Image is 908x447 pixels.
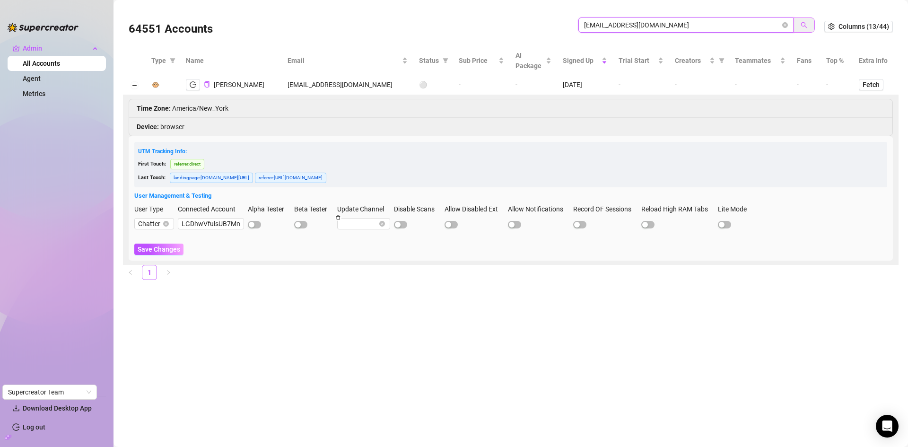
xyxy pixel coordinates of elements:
[186,79,200,90] button: logout
[394,204,441,214] label: Disable Scans
[255,173,326,183] span: referrer : [URL][DOMAIN_NAME]
[170,159,204,169] span: referrer : direct
[204,81,210,88] button: Copy Account UID
[248,204,290,214] label: Alpha Tester
[23,41,90,56] span: Admin
[128,270,133,275] span: left
[791,75,821,95] td: -
[729,46,791,75] th: Teammates
[142,265,157,280] a: 1
[142,265,157,280] li: 1
[23,404,92,412] span: Download Desktop App
[163,221,169,227] span: close-circle
[613,46,669,75] th: Trial Start
[619,55,656,66] span: Trial Start
[138,175,166,181] span: Last Touch:
[134,244,183,255] button: Save Changes
[717,53,726,68] span: filter
[782,22,788,28] button: close-circle
[23,60,60,67] a: All Accounts
[419,81,427,88] span: ⚪
[248,221,261,228] button: Alpha Tester
[170,173,253,183] span: landingpage : [DOMAIN_NAME][URL]
[204,81,210,88] span: copy
[379,221,385,227] span: close-circle
[190,81,196,88] span: logout
[214,81,264,88] span: [PERSON_NAME]
[719,58,725,63] span: filter
[508,221,521,228] button: Allow Notifications
[8,385,91,399] span: Supercreator Team
[282,46,413,75] th: Email
[510,46,557,75] th: AI Package
[8,23,79,32] img: logo-BBDzfeDw.svg
[735,81,737,88] span: -
[137,123,159,131] strong: Device :
[828,23,835,30] span: setting
[863,81,880,88] span: Fetch
[718,221,731,228] button: Lite Mode
[419,55,439,66] span: Status
[859,79,883,90] button: Fetch
[123,265,138,280] button: left
[675,55,708,66] span: Creators
[669,75,730,95] td: -
[129,118,892,136] li: browser
[178,204,242,214] label: Connected Account
[138,245,180,253] span: Save Changes
[641,204,714,214] label: Reload High RAM Tabs
[735,55,778,66] span: Teammates
[129,99,892,118] li: America/New_York
[23,423,45,431] a: Log out
[557,46,613,75] th: Signed Up
[161,265,176,280] li: Next Page
[123,265,138,280] li: Previous Page
[613,75,669,95] td: -
[669,46,730,75] th: Creators
[166,270,171,275] span: right
[294,221,307,228] button: Beta Tester
[137,105,171,112] strong: Time Zone :
[23,75,41,82] a: Agent
[573,221,586,228] button: Record OF Sessions
[445,221,458,228] button: Allow Disabled Ext
[853,46,899,75] th: Extra Info
[168,53,177,68] span: filter
[821,46,853,75] th: Top %
[170,58,175,63] span: filter
[129,22,213,37] h3: 64551 Accounts
[12,404,20,412] span: download
[138,219,170,229] span: Chatter
[838,23,889,30] span: Columns (13/44)
[394,221,407,228] button: Disable Scans
[151,55,166,66] span: Type
[445,204,504,214] label: Allow Disabled Ext
[294,204,333,214] label: Beta Tester
[563,55,600,66] span: Signed Up
[459,55,497,66] span: Sub Price
[443,58,448,63] span: filter
[138,148,187,155] span: UTM Tracking Info:
[180,46,282,75] th: Name
[876,415,899,438] div: Open Intercom Messenger
[441,53,450,68] span: filter
[178,218,244,229] input: Connected Account
[515,50,544,71] span: AI Package
[641,221,655,228] button: Reload High RAM Tabs
[12,44,20,52] span: crown
[23,90,45,97] a: Metrics
[824,21,893,32] button: Columns (13/44)
[557,75,613,95] td: [DATE]
[821,75,853,95] td: -
[337,204,390,214] label: Update Channel
[453,46,510,75] th: Sub Price
[801,22,807,28] span: search
[134,191,887,201] h5: User Management & Testing
[138,161,166,167] span: First Touch:
[161,265,176,280] button: right
[336,215,340,220] span: delete
[510,75,557,95] td: -
[131,82,138,89] button: Collapse row
[5,434,11,440] span: build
